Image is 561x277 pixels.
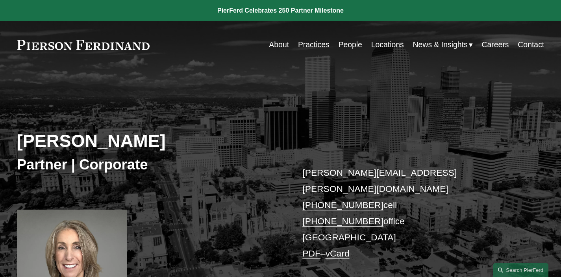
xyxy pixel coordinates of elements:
[17,130,281,152] h2: [PERSON_NAME]
[371,37,404,52] a: Locations
[326,248,350,258] a: vCard
[482,37,509,52] a: Careers
[493,263,548,277] a: Search this site
[302,165,522,262] p: cell office [GEOGRAPHIC_DATA] –
[302,216,383,226] a: [PHONE_NUMBER]
[302,200,383,210] a: [PHONE_NUMBER]
[302,167,457,194] a: [PERSON_NAME][EMAIL_ADDRESS][PERSON_NAME][DOMAIN_NAME]
[17,156,281,173] h3: Partner | Corporate
[338,37,362,52] a: People
[269,37,289,52] a: About
[518,37,544,52] a: Contact
[413,37,473,52] a: folder dropdown
[298,37,330,52] a: Practices
[413,38,468,52] span: News & Insights
[302,248,320,258] a: PDF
